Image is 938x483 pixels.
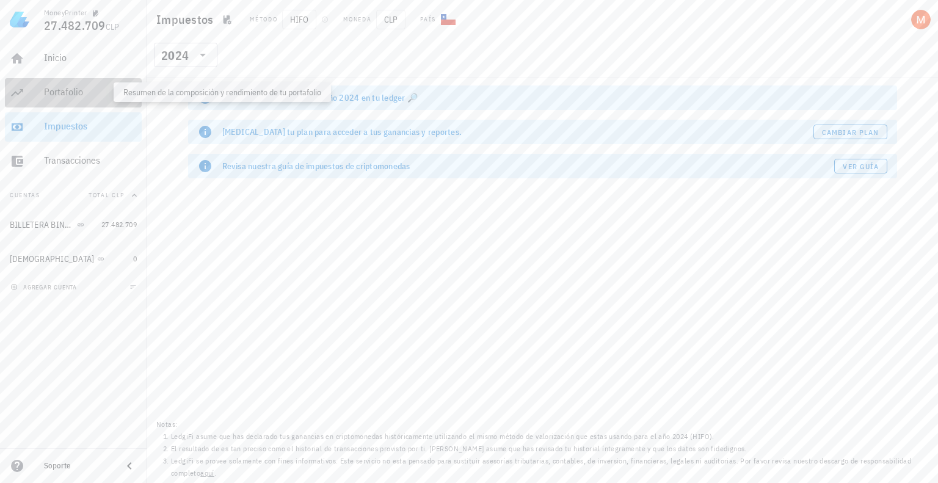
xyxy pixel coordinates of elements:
[101,220,137,229] span: 27.482.709
[161,49,189,62] div: 2024
[842,162,879,171] span: Ver guía
[147,415,938,483] footer: Notas:
[5,244,142,274] a: [DEMOGRAPHIC_DATA] 0
[171,430,928,443] li: LedgiFi asume que has declarado tus ganancias en criptomonedas históricamente utilizando el mismo...
[7,281,82,293] button: agregar cuenta
[222,92,887,104] div: No tienes transacciones del año 2024 en tu ledger 🔎
[10,220,75,230] div: BILLETERA BINANCE
[106,21,120,32] span: CLP
[44,154,137,166] div: Transacciones
[911,10,931,29] div: avatar
[250,15,277,24] div: Método
[44,86,137,98] div: Portafolio
[813,125,887,139] a: Cambiar plan
[5,210,142,239] a: BILLETERA BINANCE 27.482.709
[44,17,106,34] span: 27.482.709
[5,181,142,210] button: CuentasTotal CLP
[44,120,137,132] div: Impuestos
[420,15,436,24] div: País
[10,10,29,29] img: LedgiFi
[44,8,87,18] div: MoneyPrinter
[5,112,142,142] a: Impuestos
[376,10,405,29] span: CLP
[821,128,879,137] span: Cambiar plan
[222,160,834,172] div: Revisa nuestra guía de impuestos de criptomonedas
[44,52,137,64] div: Inicio
[154,43,217,67] div: 2024
[156,10,218,29] h1: Impuestos
[222,126,462,137] span: [MEDICAL_DATA] tu plan para acceder a tus ganancias y reportes.
[171,443,928,455] li: El resultado de es tan preciso como el historial de transacciones provisto por ti. [PERSON_NAME] ...
[834,159,887,173] a: Ver guía
[10,254,95,264] div: [DEMOGRAPHIC_DATA]
[89,191,125,199] span: Total CLP
[200,468,214,478] a: aquí
[13,283,77,291] span: agregar cuenta
[5,147,142,176] a: Transacciones
[133,254,137,263] span: 0
[441,12,456,27] div: CL-icon
[282,10,316,29] span: HIFO
[343,15,371,24] div: Moneda
[44,461,112,471] div: Soporte
[5,44,142,73] a: Inicio
[171,455,928,479] li: LedgiFi se provee solamente con fines informativos. Este servicio no esta pensado para sustituir ...
[5,78,142,107] a: Portafolio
